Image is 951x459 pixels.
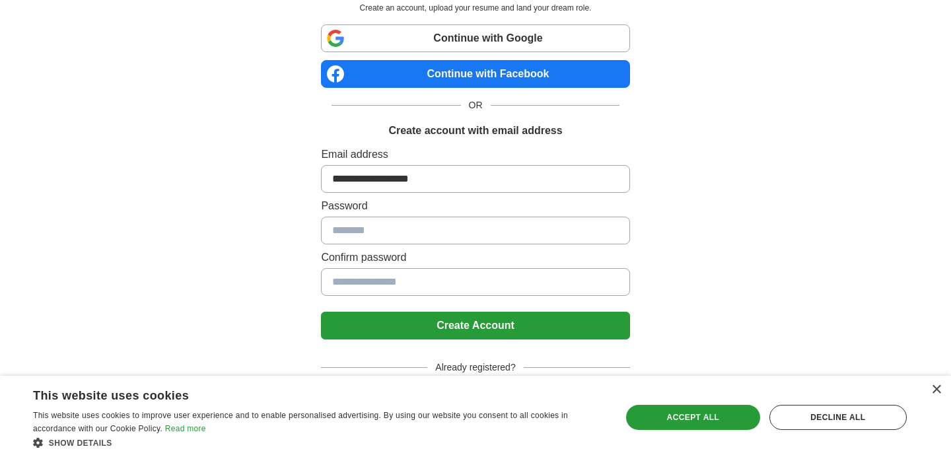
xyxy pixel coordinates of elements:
a: Read more, opens a new window [165,424,206,433]
span: This website uses cookies to improve user experience and to enable personalised advertising. By u... [33,411,568,433]
div: Accept all [626,405,760,430]
label: Password [321,198,629,214]
button: Create Account [321,312,629,339]
div: This website uses cookies [33,384,571,404]
label: Confirm password [321,250,629,265]
div: Close [931,385,941,395]
span: OR [461,98,491,112]
span: Show details [49,439,112,448]
a: Continue with Facebook [321,60,629,88]
h1: Create account with email address [388,123,562,139]
label: Email address [321,147,629,162]
span: Already registered? [427,361,523,374]
div: Show details [33,436,604,449]
p: Create an account, upload your resume and land your dream role. [324,2,627,14]
a: Continue with Google [321,24,629,52]
div: Decline all [769,405,907,430]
